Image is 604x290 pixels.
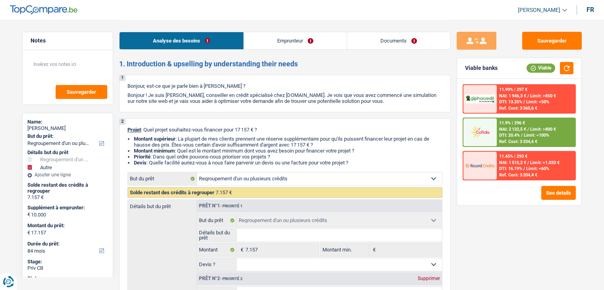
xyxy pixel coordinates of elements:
[530,127,556,132] span: Limit: >800 €
[27,194,108,201] div: 7.157 €
[27,172,108,178] div: Ajouter une ligne
[67,89,96,95] span: Sauvegarder
[499,87,527,92] div: 11.99% | 297 €
[27,275,108,282] div: Status:
[530,93,556,99] span: Limit: >850 €
[518,7,560,14] span: [PERSON_NAME]
[128,200,197,209] label: Détails but du prêt
[119,60,451,68] h2: 1. Introduction & upselling by understanding their needs
[527,64,555,72] div: Viable
[27,241,106,247] label: Durée du prêt:
[499,172,537,178] div: Ref. Cost: 3 204,4 €
[526,99,549,104] span: Limit: <50%
[499,106,537,111] div: Ref. Cost: 3 360,6 €
[130,189,214,195] span: Solde restant des crédits à regrouper
[237,244,245,256] span: €
[27,182,108,194] div: Solde restant des crédits à regrouper
[120,32,243,49] a: Analyse des besoins
[27,211,30,218] span: €
[511,4,567,17] a: [PERSON_NAME]
[499,160,526,165] span: NAI: 1 515,2 €
[499,120,525,126] div: 11.9% | 296 €
[244,32,347,49] a: Emprunteur
[120,75,125,81] div: 1
[499,166,522,171] span: DTI: 16.19%
[27,259,108,265] div: Stage:
[27,125,108,131] div: [PERSON_NAME]
[320,244,369,256] label: Montant min.
[499,133,520,138] span: DTI: 20.4%
[27,119,108,125] div: Name:
[465,125,495,139] img: Cofidis
[134,154,151,160] strong: Priorité
[31,37,105,44] h5: Notes
[197,258,237,271] label: Devis ?
[134,160,442,166] li: : Quelle facilité auriez-vous à nous faire parvenir un devis ou une facture pour votre projet ?
[220,276,243,281] span: - Priorité 2
[587,6,594,14] div: fr
[134,136,176,142] strong: Montant supérieur
[541,186,576,200] button: See details
[347,32,450,49] a: Documents
[499,127,526,132] span: NAI: 2 132,5 €
[521,133,523,138] span: /
[523,166,525,171] span: /
[499,99,522,104] span: DTI: 13.25%
[27,265,108,271] div: Priv CB
[369,244,378,256] span: €
[127,83,442,89] p: Bonjour, est-ce que je parle bien à [PERSON_NAME] ?
[27,133,106,139] label: But du prêt:
[527,160,529,165] span: /
[465,158,495,173] img: Record Credits
[134,148,442,154] li: : Quel est le montant minimum dont vous avez besoin pour financer votre projet ?
[465,95,495,104] img: AlphaCredit
[524,133,549,138] span: Limit: <100%
[523,99,525,104] span: /
[120,119,125,125] div: 2
[527,127,529,132] span: /
[220,204,243,208] span: - Priorité 1
[128,172,197,185] label: But du prêt
[56,85,107,99] button: Sauvegarder
[127,127,141,133] span: Projet
[27,205,106,211] label: Supplément à emprunter:
[134,136,442,148] li: : La plupart de mes clients prennent une réserve supplémentaire pour qu'ils puissent financer leu...
[522,32,582,50] button: Sauvegarder
[499,154,527,159] div: 11.45% | 293 €
[216,189,232,195] span: 7.157 €
[197,203,245,209] div: Prêt n°1
[10,5,77,15] img: TopCompare Logo
[127,92,442,104] p: Bonjour ! Je suis [PERSON_NAME], conseiller en crédit spécialisé chez [DOMAIN_NAME]. Je vois que ...
[526,166,549,171] span: Limit: <60%
[197,214,237,227] label: But du prêt
[197,229,237,242] label: Détails but du prêt
[197,276,245,281] div: Prêt n°2
[134,148,175,154] strong: Montant minimum
[416,276,442,281] div: Supprimer
[527,93,529,99] span: /
[27,222,106,229] label: Montant du prêt:
[499,139,537,144] div: Ref. Cost: 3 334,6 €
[134,154,442,160] li: : Dans quel ordre pouvons-nous prioriser vos projets ?
[499,93,526,99] span: NAI: 1 946,3 €
[134,160,147,166] span: Devis
[127,127,442,133] p: : Quel projet souhaitez-vous financer pour 17 157 € ?
[27,149,108,156] div: Détails but du prêt
[197,244,237,256] label: Montant
[530,160,560,165] span: Limit: >1.033 €
[465,65,498,72] div: Viable banks
[27,230,30,236] span: €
